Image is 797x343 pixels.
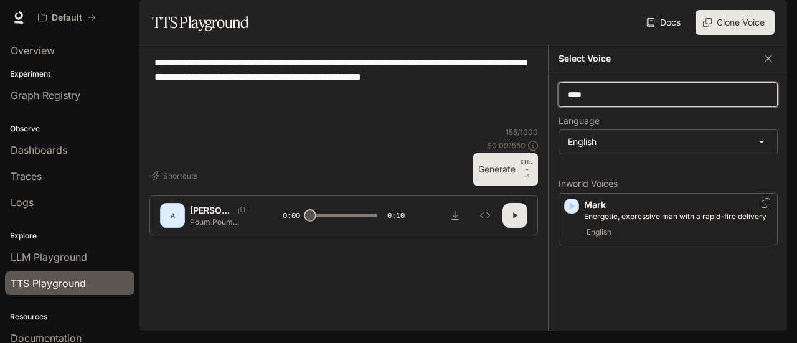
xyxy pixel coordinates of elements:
button: Copy Voice ID [760,198,772,208]
p: CTRL + [521,158,533,173]
button: All workspaces [32,5,101,30]
p: Mark [584,199,772,211]
p: ⏎ [521,158,533,181]
button: Download audio [443,203,468,228]
a: Docs [644,10,686,35]
p: Poum Poum Poum, pumpkyini. smileyini. Thyis poumkin smiles, strungly mientras se sienta y mira ha... [190,217,253,227]
span: 0:00 [283,209,300,222]
p: [PERSON_NAME] [190,204,233,217]
button: GenerateCTRL +⏎ [473,153,538,186]
button: Shortcuts [149,166,202,186]
p: Energetic, expressive man with a rapid-fire delivery [584,211,772,222]
div: A [163,205,182,225]
span: English [584,225,614,240]
p: $ 0.001550 [487,140,526,151]
button: Clone Voice [696,10,775,35]
button: Inspect [473,203,498,228]
p: Language [559,116,600,125]
p: 155 / 1000 [506,127,538,138]
p: Default [52,12,82,23]
p: Inworld Voices [559,179,778,188]
span: 0:10 [387,209,405,222]
div: English [559,130,777,154]
button: Copy Voice ID [233,207,250,214]
h1: TTS Playground [152,10,248,35]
